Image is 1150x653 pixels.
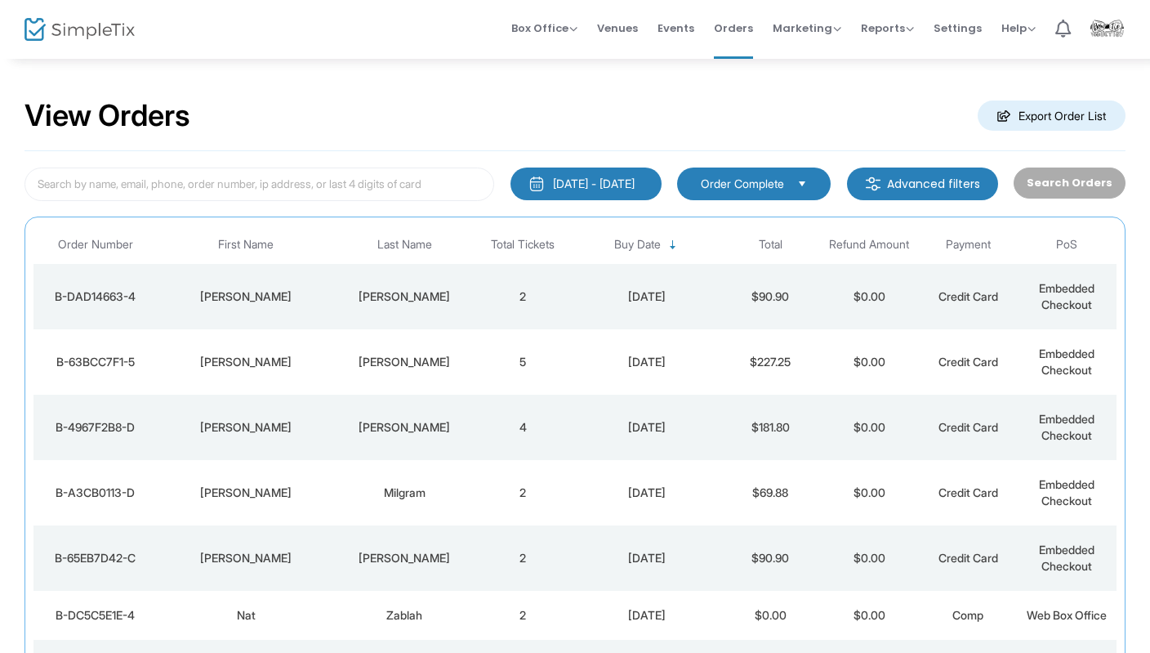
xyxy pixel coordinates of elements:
[721,395,820,460] td: $181.80
[952,608,983,622] span: Comp
[1039,281,1094,311] span: Embedded Checkout
[474,526,573,591] td: 2
[861,20,914,36] span: Reports
[339,485,470,501] div: Milgram
[161,607,331,624] div: Nat
[1027,608,1107,622] span: Web Box Office
[721,526,820,591] td: $90.90
[721,591,820,640] td: $0.00
[339,607,470,624] div: Zablah
[614,238,661,252] span: Buy Date
[946,238,991,252] span: Payment
[1039,412,1094,442] span: Embedded Checkout
[820,329,919,395] td: $0.00
[773,20,841,36] span: Marketing
[474,226,573,264] th: Total Tickets
[721,264,820,329] td: $90.90
[657,7,694,49] span: Events
[820,395,919,460] td: $0.00
[161,354,331,370] div: Gloria
[865,176,881,192] img: filter
[577,607,717,624] div: 2025-08-18
[511,20,577,36] span: Box Office
[339,419,470,436] div: Chan
[820,460,919,526] td: $0.00
[25,98,190,134] h2: View Orders
[934,7,982,49] span: Settings
[38,354,153,370] div: B-63BCC7F1-5
[791,175,813,193] button: Select
[161,288,331,305] div: Arlene
[161,419,331,436] div: Vincent
[474,395,573,460] td: 4
[528,176,545,192] img: monthly
[1056,238,1077,252] span: PoS
[938,289,998,303] span: Credit Card
[978,101,1125,131] m-button: Export Order List
[474,460,573,526] td: 2
[847,168,998,200] m-button: Advanced filters
[1039,477,1094,508] span: Embedded Checkout
[577,485,717,501] div: 2025-08-19
[474,264,573,329] td: 2
[38,485,153,501] div: B-A3CB0113-D
[938,485,998,499] span: Credit Card
[820,526,919,591] td: $0.00
[820,264,919,329] td: $0.00
[218,238,274,252] span: First Name
[1001,20,1036,36] span: Help
[714,7,753,49] span: Orders
[25,168,494,201] input: Search by name, email, phone, order number, ip address, or last 4 digits of card
[161,550,331,566] div: Bonar
[1039,543,1094,573] span: Embedded Checkout
[938,551,998,565] span: Credit Card
[721,460,820,526] td: $69.88
[597,7,638,49] span: Venues
[577,288,717,305] div: 2025-08-20
[553,176,635,192] div: [DATE] - [DATE]
[339,288,470,305] div: Clement
[161,485,331,501] div: Deena
[721,226,820,264] th: Total
[339,550,470,566] div: Ng
[721,329,820,395] td: $227.25
[938,355,998,369] span: Credit Card
[701,176,784,192] span: Order Complete
[577,419,717,436] div: 2025-08-19
[510,168,662,200] button: [DATE] - [DATE]
[1039,347,1094,377] span: Embedded Checkout
[577,550,717,566] div: 2025-08-18
[38,419,153,436] div: B-4967F2B8-D
[474,329,573,395] td: 5
[38,288,153,305] div: B-DAD14663-4
[820,591,919,640] td: $0.00
[38,607,153,624] div: B-DC5C5E1E-4
[58,238,133,252] span: Order Number
[38,550,153,566] div: B-65EB7D42-C
[339,354,470,370] div: Lipp-Stamp
[577,354,717,370] div: 2025-08-19
[938,420,998,434] span: Credit Card
[666,239,680,252] span: Sortable
[377,238,432,252] span: Last Name
[474,591,573,640] td: 2
[820,226,919,264] th: Refund Amount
